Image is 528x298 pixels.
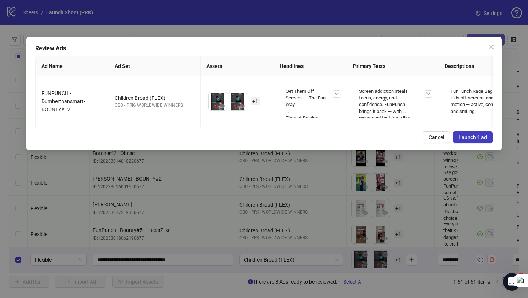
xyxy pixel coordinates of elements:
[518,273,524,279] span: 4
[459,134,487,140] span: Launch 1 ad
[220,103,225,109] span: eye
[485,41,497,53] button: Close
[488,44,494,50] span: close
[115,94,194,102] div: Children Broad (FLEX)
[240,103,245,109] span: eye
[218,102,227,110] button: Preview
[35,44,493,53] div: Review Ads
[41,90,85,112] span: FUNPUNCH - Dumberthansmart- BOUNTY#12
[238,102,247,110] button: Preview
[228,92,247,110] img: Asset 2
[209,92,227,110] img: Asset 1
[423,131,450,143] button: Cancel
[201,56,274,76] th: Assets
[283,85,338,118] div: Get Them Off Screens — The Fun Way Tired of Raising iPad Kids?
[503,273,521,291] iframe: Intercom live chat
[453,131,493,143] button: Launch 1 ad
[356,85,430,118] div: Screen addiction steals focus, energy, and confidence. FunPunch brings it back — with movement th...
[429,134,444,140] span: Cancel
[115,102,194,109] div: CBO - PRK- WORLDWIDE WINNERS
[274,56,347,76] th: Headlines
[251,97,260,105] span: + 1
[334,92,339,96] span: down
[426,92,430,96] span: down
[109,56,201,76] th: Ad Set
[347,56,439,76] th: Primary Texts
[448,85,521,118] div: FunPunch Rage Bag gets kids off screens and into motion — active, confident, and smiling.
[36,56,109,76] th: Ad Name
